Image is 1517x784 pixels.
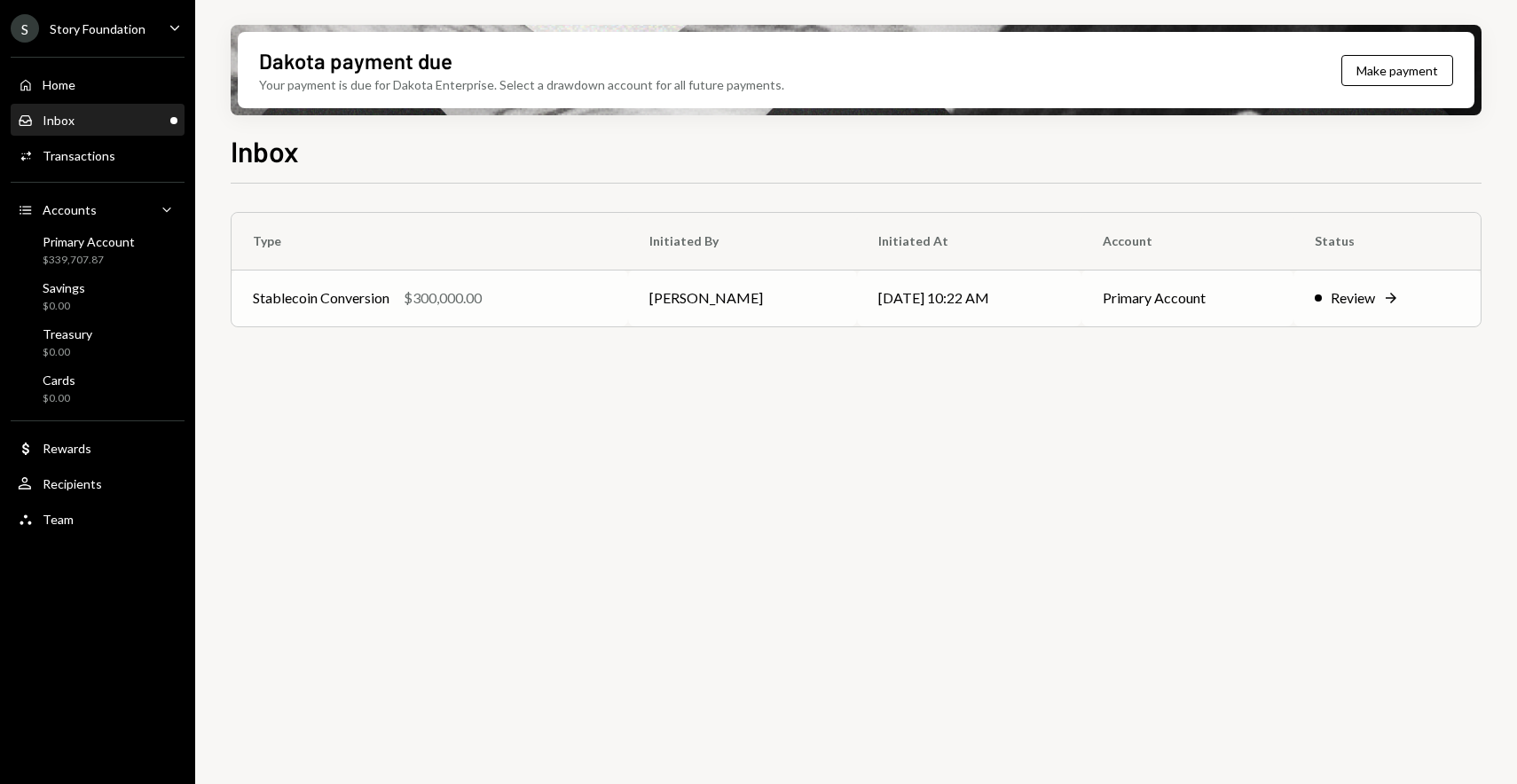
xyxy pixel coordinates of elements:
div: Dakota payment due [259,46,452,75]
div: $300,000.00 [404,287,482,309]
th: Type [232,213,628,270]
div: Primary Account [43,234,135,249]
a: Home [11,68,185,100]
div: Cards [43,372,75,388]
a: Transactions [11,139,185,171]
button: Make payment [1341,55,1453,86]
th: Account [1081,213,1294,270]
div: S [11,14,39,43]
div: Review [1331,287,1375,309]
div: $339,707.87 [43,253,135,268]
a: Treasury$0.00 [11,321,185,364]
div: Your payment is due for Dakota Enterprise. Select a drawdown account for all future payments. [259,75,784,94]
div: Transactions [43,148,115,163]
a: Recipients [11,467,185,499]
h1: Inbox [231,133,299,169]
th: Status [1293,213,1481,270]
div: Savings [43,280,85,295]
th: Initiated By [628,213,856,270]
div: Story Foundation [50,21,145,36]
div: Home [43,77,75,92]
div: Accounts [43,202,97,217]
a: Primary Account$339,707.87 [11,229,185,271]
th: Initiated At [857,213,1081,270]
a: Rewards [11,432,185,464]
div: Stablecoin Conversion [253,287,389,309]
div: Recipients [43,476,102,491]
a: Accounts [11,193,185,225]
td: [DATE] 10:22 AM [857,270,1081,326]
a: Team [11,503,185,535]
a: Inbox [11,104,185,136]
td: Primary Account [1081,270,1294,326]
a: Cards$0.00 [11,367,185,410]
div: $0.00 [43,299,85,314]
div: Treasury [43,326,92,341]
td: [PERSON_NAME] [628,270,856,326]
a: Savings$0.00 [11,275,185,318]
div: $0.00 [43,391,75,406]
div: Team [43,512,74,527]
div: Rewards [43,441,91,456]
div: $0.00 [43,345,92,360]
div: Inbox [43,113,75,128]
